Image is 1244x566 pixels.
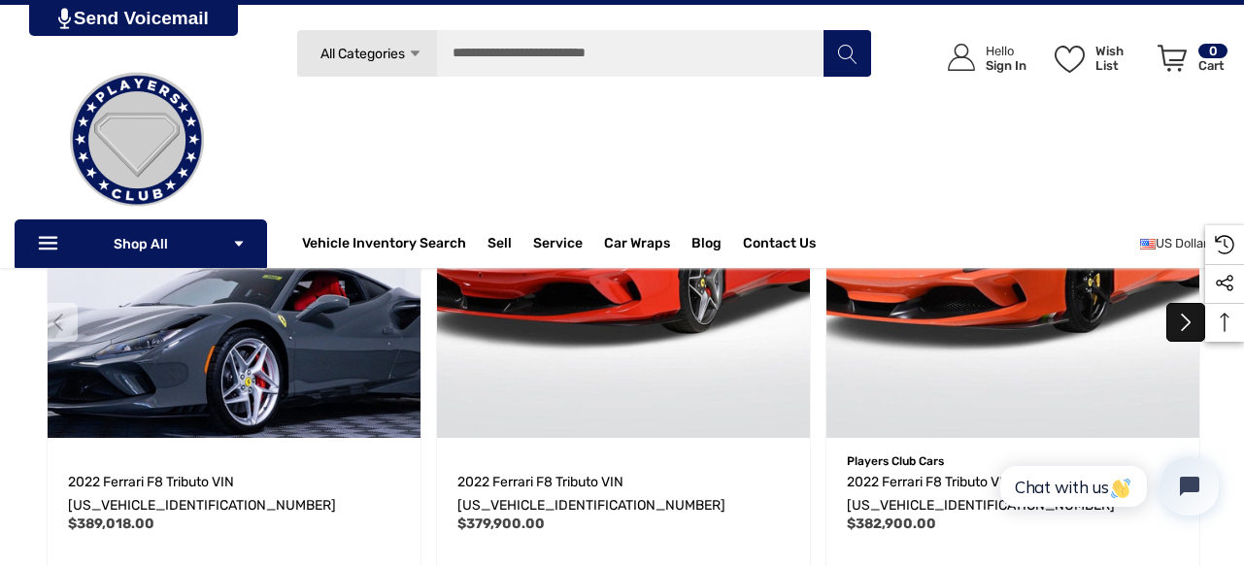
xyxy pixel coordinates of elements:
[320,46,405,62] span: All Categories
[847,471,1179,517] a: 2022 Ferrari F8 Tributo VIN ZFF92LLA1N0280916,$382,900.00
[39,303,78,342] button: Go to slide 2 of 2
[1149,24,1229,100] a: Cart with 0 items
[1055,46,1085,73] svg: Wish List
[457,471,790,517] a: 2022 Ferrari F8 Tributo VIN ZFF92LLA5N0282815,$379,900.00
[1158,45,1187,72] svg: Review Your Cart
[925,24,1036,91] a: Sign in
[847,516,936,532] span: $382,900.00
[68,474,336,514] span: 2022 Ferrari F8 Tributo VIN [US_VEHICLE_IDENTIFICATION_NUMBER]
[408,47,422,61] svg: Icon Arrow Down
[1198,58,1227,73] p: Cart
[847,474,1115,514] span: 2022 Ferrari F8 Tributo VIN [US_VEHICLE_IDENTIFICATION_NUMBER]
[488,235,512,256] span: Sell
[296,29,437,78] a: All Categories Icon Arrow Down Icon Arrow Up
[979,441,1235,532] iframe: Tidio Chat
[36,233,65,255] svg: Icon Line
[488,224,533,263] a: Sell
[68,516,154,532] span: $389,018.00
[948,44,975,71] svg: Icon User Account
[1205,313,1244,332] svg: Top
[691,235,722,256] a: Blog
[457,516,545,532] span: $379,900.00
[1215,235,1234,254] svg: Recently Viewed
[1198,44,1227,58] p: 0
[1215,274,1234,293] svg: Social Media
[533,235,583,256] a: Service
[1166,303,1205,342] button: Go to slide 2 of 2
[457,474,725,514] span: 2022 Ferrari F8 Tributo VIN [US_VEHICLE_IDENTIFICATION_NUMBER]
[847,449,1179,474] p: Players Club Cars
[604,235,670,256] span: Car Wraps
[40,43,234,237] img: Players Club | Cars For Sale
[15,219,267,268] p: Shop All
[1046,24,1149,91] a: Wish List Wish List
[743,235,816,256] a: Contact Us
[302,235,466,256] a: Vehicle Inventory Search
[58,8,71,29] img: PjwhLS0gR2VuZXJhdG9yOiBHcmF2aXQuaW8gLS0+PHN2ZyB4bWxucz0iaHR0cDovL3d3dy53My5vcmcvMjAwMC9zdmciIHhtb...
[68,471,400,517] a: 2022 Ferrari F8 Tributo VIN ZFF92LLA1N0275568,$389,018.00
[232,237,246,250] svg: Icon Arrow Down
[986,58,1026,73] p: Sign In
[823,29,871,78] button: Search
[1095,44,1147,73] p: Wish List
[604,224,691,263] a: Car Wraps
[986,44,1026,58] p: Hello
[1140,224,1229,263] a: USD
